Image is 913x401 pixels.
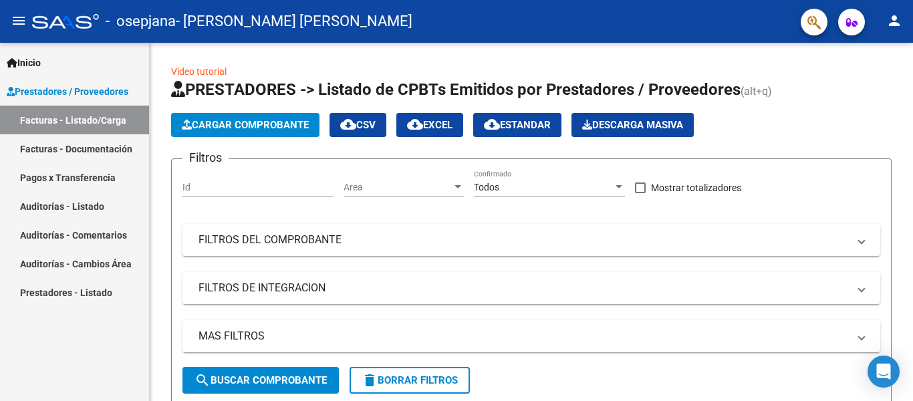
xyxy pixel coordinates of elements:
[182,119,309,131] span: Cargar Comprobante
[7,55,41,70] span: Inicio
[474,182,499,192] span: Todos
[182,367,339,394] button: Buscar Comprobante
[171,113,319,137] button: Cargar Comprobante
[340,116,356,132] mat-icon: cloud_download
[7,84,128,99] span: Prestadores / Proveedores
[176,7,412,36] span: - [PERSON_NAME] [PERSON_NAME]
[194,372,211,388] mat-icon: search
[886,13,902,29] mat-icon: person
[571,113,694,137] app-download-masive: Descarga masiva de comprobantes (adjuntos)
[199,281,848,295] mat-panel-title: FILTROS DE INTEGRACION
[741,85,772,98] span: (alt+q)
[330,113,386,137] button: CSV
[571,113,694,137] button: Descarga Masiva
[182,148,229,167] h3: Filtros
[407,116,423,132] mat-icon: cloud_download
[868,356,900,388] div: Open Intercom Messenger
[194,374,327,386] span: Buscar Comprobante
[171,66,227,77] a: Video tutorial
[362,374,458,386] span: Borrar Filtros
[340,119,376,131] span: CSV
[484,119,551,131] span: Estandar
[651,180,741,196] span: Mostrar totalizadores
[473,113,561,137] button: Estandar
[362,372,378,388] mat-icon: delete
[182,224,880,256] mat-expansion-panel-header: FILTROS DEL COMPROBANTE
[396,113,463,137] button: EXCEL
[199,233,848,247] mat-panel-title: FILTROS DEL COMPROBANTE
[350,367,470,394] button: Borrar Filtros
[171,80,741,99] span: PRESTADORES -> Listado de CPBTs Emitidos por Prestadores / Proveedores
[582,119,683,131] span: Descarga Masiva
[407,119,452,131] span: EXCEL
[484,116,500,132] mat-icon: cloud_download
[199,329,848,344] mat-panel-title: MAS FILTROS
[106,7,176,36] span: - osepjana
[182,320,880,352] mat-expansion-panel-header: MAS FILTROS
[11,13,27,29] mat-icon: menu
[182,272,880,304] mat-expansion-panel-header: FILTROS DE INTEGRACION
[344,182,452,193] span: Area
